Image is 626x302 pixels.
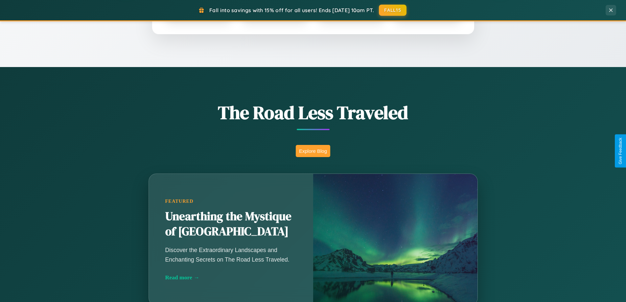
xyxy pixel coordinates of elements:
div: Give Feedback [618,138,623,164]
span: Fall into savings with 15% off for all users! Ends [DATE] 10am PT. [209,7,374,13]
h1: The Road Less Traveled [116,100,510,125]
button: Explore Blog [296,145,330,157]
button: FALL15 [379,5,406,16]
div: Featured [165,198,297,204]
p: Discover the Extraordinary Landscapes and Enchanting Secrets on The Road Less Traveled. [165,245,297,264]
div: Read more → [165,274,297,281]
h2: Unearthing the Mystique of [GEOGRAPHIC_DATA] [165,209,297,239]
